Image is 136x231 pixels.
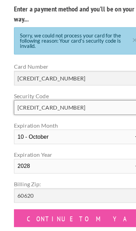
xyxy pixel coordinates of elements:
a: × [113,42,122,47]
label: Expiration Month [12,117,124,142]
h4: Enter a payment method and you'll be on your way... [12,14,124,31]
label: Security Code [12,91,124,98]
label: Billing Zip: [12,168,124,175]
select: Expiration Year [12,149,124,162]
select: Expiration Month [12,124,124,137]
label: Card Number [12,65,124,72]
div: Sorry, we could not process your card for the following reason: Your card's security code is inva... [12,34,124,58]
label: Expiration Year [12,142,124,168]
